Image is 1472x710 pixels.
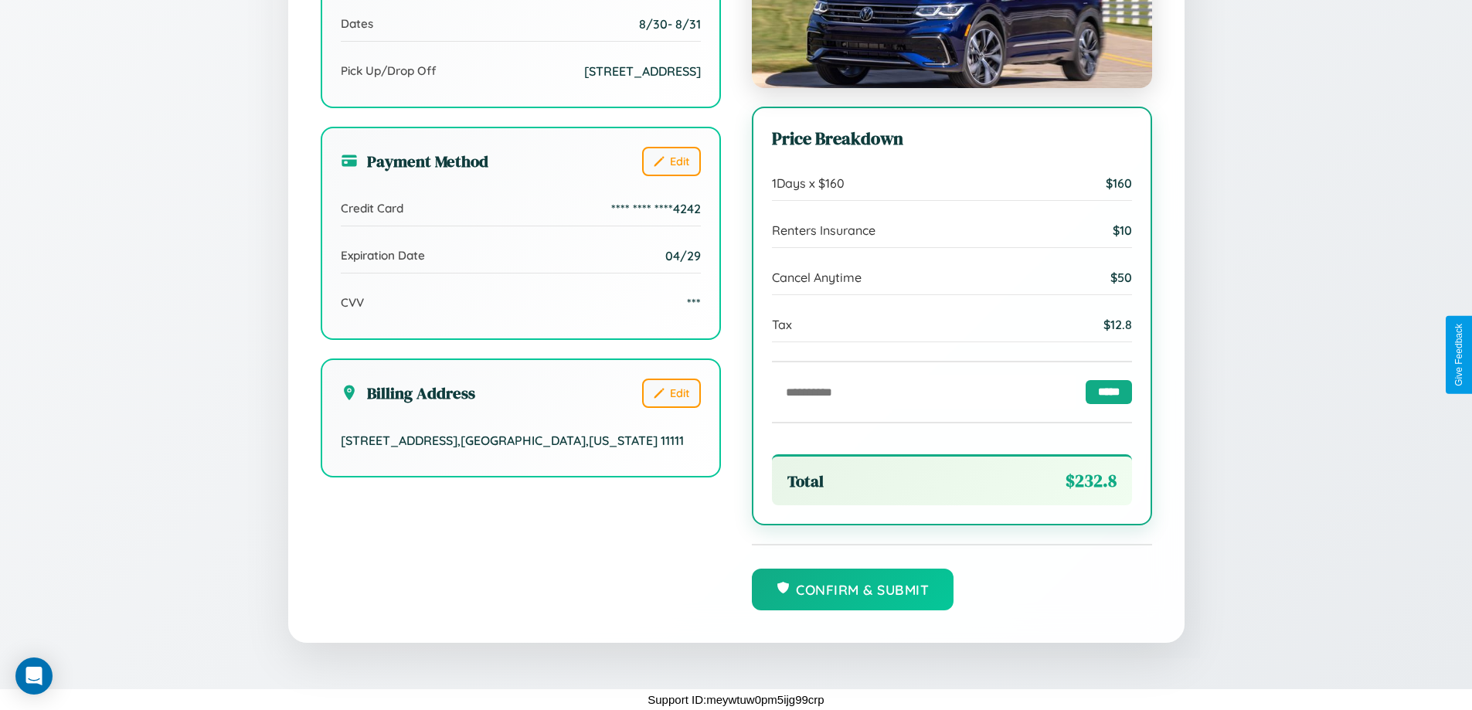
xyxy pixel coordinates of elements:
span: $ 50 [1110,270,1132,285]
span: Renters Insurance [772,223,875,238]
span: Pick Up/Drop Off [341,63,437,78]
span: 8 / 30 - 8 / 31 [639,16,701,32]
span: Expiration Date [341,248,425,263]
span: Credit Card [341,201,403,216]
div: Open Intercom Messenger [15,657,53,695]
span: CVV [341,295,364,310]
span: $ 160 [1106,175,1132,191]
span: Dates [341,16,373,31]
button: Edit [642,147,701,176]
div: Give Feedback [1453,324,1464,386]
span: 04/29 [665,248,701,263]
span: [STREET_ADDRESS] [584,63,701,79]
h3: Price Breakdown [772,127,1132,151]
span: Total [787,470,824,492]
span: Tax [772,317,792,332]
button: Confirm & Submit [752,569,954,610]
span: $ 232.8 [1066,469,1117,493]
p: Support ID: meywtuw0pm5ijg99crp [648,689,824,710]
button: Edit [642,379,701,408]
span: Cancel Anytime [772,270,862,285]
span: 1 Days x $ 160 [772,175,845,191]
h3: Payment Method [341,150,488,172]
span: $ 12.8 [1103,317,1132,332]
span: $ 10 [1113,223,1132,238]
h3: Billing Address [341,382,475,404]
span: [STREET_ADDRESS] , [GEOGRAPHIC_DATA] , [US_STATE] 11111 [341,433,684,448]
